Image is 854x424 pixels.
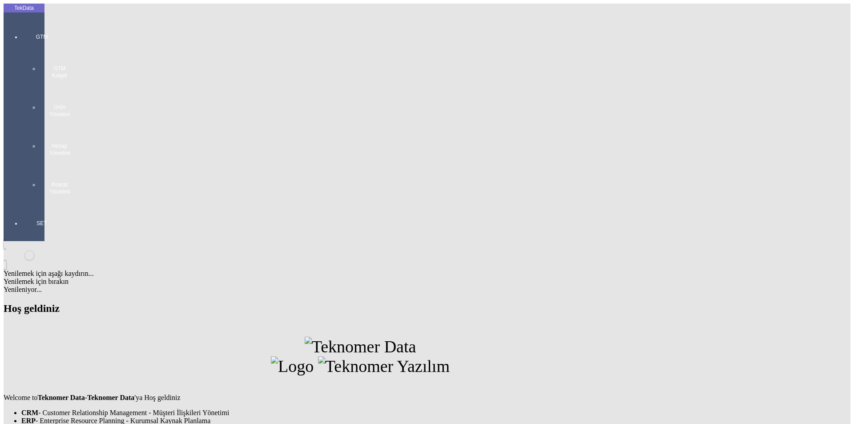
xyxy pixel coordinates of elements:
[318,356,450,376] img: Teknomer Yazılım
[305,337,416,356] img: Teknomer Data
[21,409,38,416] strong: CRM
[87,394,134,401] strong: Teknomer Data
[4,270,717,278] div: Yenilemek için aşağı kaydırın...
[4,4,44,12] div: TekData
[46,142,73,157] span: Hesap Yönetimi
[4,394,717,402] p: Welcome to - 'ya Hoş geldiniz
[4,303,717,315] h2: Hoş geldiniz
[37,394,85,401] strong: Teknomer Data
[4,286,717,294] div: Yenileniyor...
[46,104,73,118] span: Ürün Yönetimi
[46,181,73,195] span: İhracat Yönetimi
[4,278,717,286] div: Yenilemek için bırakın
[46,65,73,79] span: GTM Kokpit
[271,356,314,376] img: Logo
[28,33,55,40] span: GTM
[21,409,717,417] li: - Customer Relationship Management - Müşteri İlişkileri Yönetimi
[28,220,55,227] span: SET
